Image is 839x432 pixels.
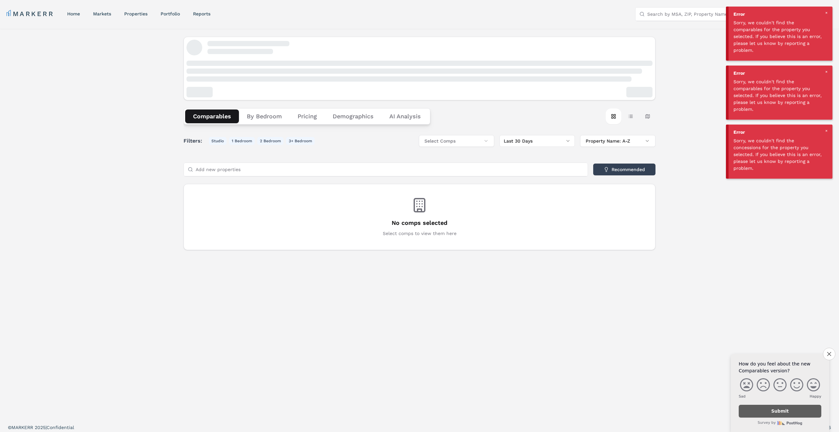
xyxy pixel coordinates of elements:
a: MARKERR [7,9,54,18]
a: home [67,11,80,16]
div: Sorry, we couldn't find the comparables for the property you selected. If you believe this is an ... [733,19,823,54]
button: Recommended [593,164,655,175]
button: Select Comps [419,135,494,147]
a: Portfolio [161,11,180,16]
span: MARKERR [11,425,35,430]
div: Error [733,11,828,18]
button: AI Analysis [381,109,429,123]
div: Error [733,70,828,77]
span: Confidential [47,425,74,430]
button: Property Name: A-Z [580,135,655,147]
button: Pricing [290,109,325,123]
input: Search by MSA, ZIP, Property Name, or Address [647,8,746,21]
button: Studio [209,137,226,145]
span: Filters: [184,137,206,145]
a: reports [193,11,210,16]
p: Select comps to view them here [383,230,457,237]
h3: No comps selected [392,218,447,227]
span: 2025 | [35,425,47,430]
div: Sorry, we couldn't find the concessions for the property you selected. If you believe this is an ... [733,137,823,172]
button: 2 Bedroom [257,137,283,145]
button: Demographics [325,109,381,123]
input: Add new properties [196,163,584,176]
button: 1 Bedroom [229,137,255,145]
button: Comparables [185,109,239,123]
button: By Bedroom [239,109,290,123]
button: 3+ Bedroom [286,137,315,145]
div: Sorry, we couldn't find the comparables for the property you selected. If you believe this is an ... [733,78,823,113]
a: markets [93,11,111,16]
a: properties [124,11,147,16]
span: © [8,425,11,430]
div: Error [733,129,828,136]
